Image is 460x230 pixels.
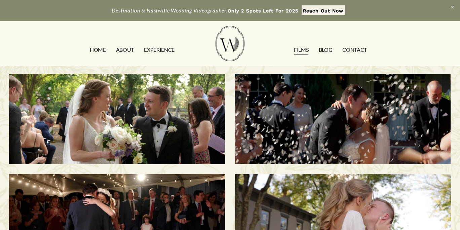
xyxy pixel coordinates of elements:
a: HOME [90,44,106,55]
a: Reach Out Now [302,5,345,15]
a: EXPERIENCE [144,44,175,55]
a: Blog [319,44,333,55]
a: CONTACT [342,44,367,55]
a: ABOUT [116,44,134,55]
a: Morgan & Tommy | Nashville, TN [9,74,225,164]
strong: Reach Out Now [303,8,343,13]
a: Savannah & Tommy | Nashville, TN [235,74,451,164]
a: FILMS [294,44,308,55]
img: Wild Fern Weddings [216,26,244,61]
